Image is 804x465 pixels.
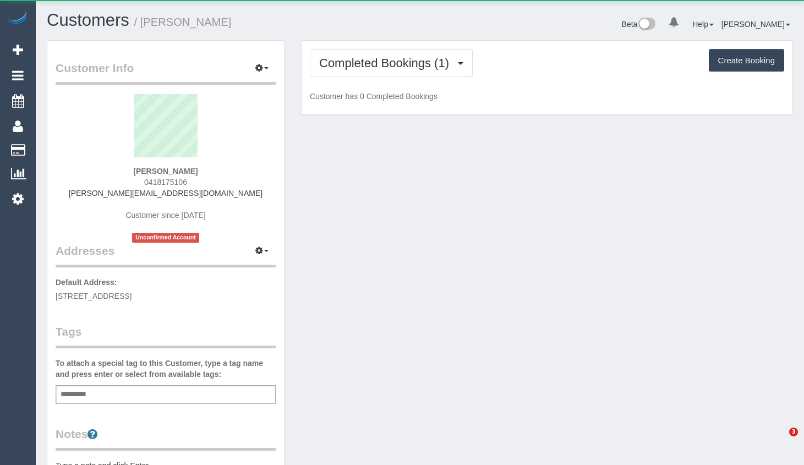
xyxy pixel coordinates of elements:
p: Customer has 0 Completed Bookings [310,91,784,102]
img: Automaid Logo [7,11,29,26]
span: 0418175106 [144,178,187,187]
span: Completed Bookings (1) [319,56,455,70]
img: New interface [637,18,655,32]
span: Unconfirmed Account [132,233,199,242]
span: 3 [789,428,798,436]
a: [PERSON_NAME] [721,20,790,29]
legend: Tags [56,324,276,348]
small: / [PERSON_NAME] [134,16,232,28]
span: Customer since [DATE] [125,211,205,220]
a: Help [692,20,714,29]
a: [PERSON_NAME][EMAIL_ADDRESS][DOMAIN_NAME] [69,189,262,198]
button: Create Booking [709,49,784,72]
button: Completed Bookings (1) [310,49,473,77]
label: To attach a special tag to this Customer, type a tag name and press enter or select from availabl... [56,358,276,380]
iframe: Intercom live chat [767,428,793,454]
a: Customers [47,10,129,30]
span: [STREET_ADDRESS] [56,292,132,300]
strong: [PERSON_NAME] [133,167,198,176]
label: Default Address: [56,277,117,288]
legend: Notes [56,426,276,451]
legend: Customer Info [56,60,276,85]
a: Beta [622,20,656,29]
